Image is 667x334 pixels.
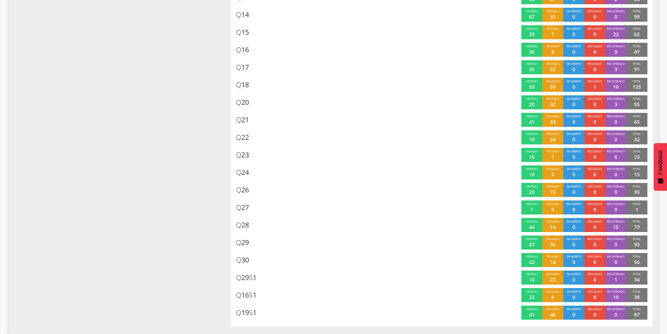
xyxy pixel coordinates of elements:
[529,48,535,55] p: 30
[572,31,575,38] p: 0
[607,167,625,171] span: Recuperado
[567,184,581,188] span: Em aberto
[614,206,617,213] p: 0
[550,189,556,196] p: 15
[633,149,641,153] span: Total
[236,150,249,160] span: 23
[526,62,538,66] span: Visitado
[634,171,640,178] p: 15
[529,259,535,266] p: 42
[614,241,617,248] p: 0
[634,259,640,266] p: 56
[613,224,619,231] p: 15
[588,184,602,188] span: Recusado
[236,150,241,159] span: Q
[607,307,625,311] span: Recuperado
[236,220,249,230] span: 28
[588,237,602,241] span: Recusado
[547,272,559,276] span: Fechado
[634,224,640,231] p: 73
[236,308,257,318] span: 19 1
[567,62,581,66] span: Em aberto
[236,273,257,283] span: 29 1
[633,167,641,171] span: Total
[607,79,625,83] span: Recuperado
[547,97,559,101] span: Fechado
[634,241,640,248] p: 93
[593,101,596,108] p: 0
[567,79,581,83] span: Em aberto
[572,294,575,301] p: 0
[593,83,596,90] p: 1
[567,202,581,206] span: Em aberto
[567,237,581,241] span: Em aberto
[593,136,596,143] p: 0
[572,66,575,73] p: 0
[550,311,556,318] p: 46
[633,9,641,13] span: Total
[551,171,554,178] p: 5
[529,311,535,318] p: 41
[526,289,538,293] span: Visitado
[550,136,556,143] p: 24
[236,10,241,19] span: Q
[249,273,253,282] span: S
[614,311,617,318] p: 0
[593,118,596,125] p: 0
[236,62,249,73] span: 17
[588,97,602,101] span: Recusado
[529,118,535,125] p: 41
[588,149,602,153] span: Recusado
[529,241,535,248] p: 67
[607,97,625,101] span: Recuperado
[593,171,596,178] p: 0
[634,276,640,283] p: 34
[551,294,554,301] p: 6
[633,219,641,223] span: Total
[550,259,556,266] p: 14
[236,45,249,55] span: 16
[572,118,575,125] p: 0
[607,9,625,13] span: Recuperado
[607,237,625,241] span: Recuperado
[614,276,617,283] p: 1
[236,45,241,54] span: Q
[526,184,538,188] span: Visitado
[529,276,535,283] p: 10
[607,114,625,118] span: Recuperado
[657,150,663,175] span: Feedback
[588,132,602,136] span: Recusado
[529,136,535,143] p: 18
[526,202,538,206] span: Visitado
[607,219,625,223] span: Recuperado
[567,167,581,171] span: Em aberto
[547,307,559,311] span: Fechado
[633,289,641,293] span: Total
[547,237,559,241] span: Fechado
[567,272,581,276] span: Em aberto
[526,114,538,118] span: Visitado
[526,219,538,223] span: Visitado
[551,48,554,55] p: 8
[236,27,249,38] span: 15
[236,62,241,72] span: Q
[614,101,617,108] p: 3
[633,27,641,30] span: Total
[593,13,596,20] p: 0
[572,13,575,20] p: 0
[236,238,249,248] span: 29
[550,118,556,125] p: 24
[529,294,535,301] p: 22
[236,203,241,212] span: Q
[249,290,253,300] span: S
[593,241,596,248] p: 0
[526,27,538,30] span: Visitado
[572,224,575,231] p: 0
[588,307,602,311] span: Recusado
[633,254,641,258] span: Total
[529,13,535,20] p: 67
[547,44,559,48] span: Fechado
[588,114,602,118] span: Recusado
[530,206,533,213] p: 1
[588,272,602,276] span: Recusado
